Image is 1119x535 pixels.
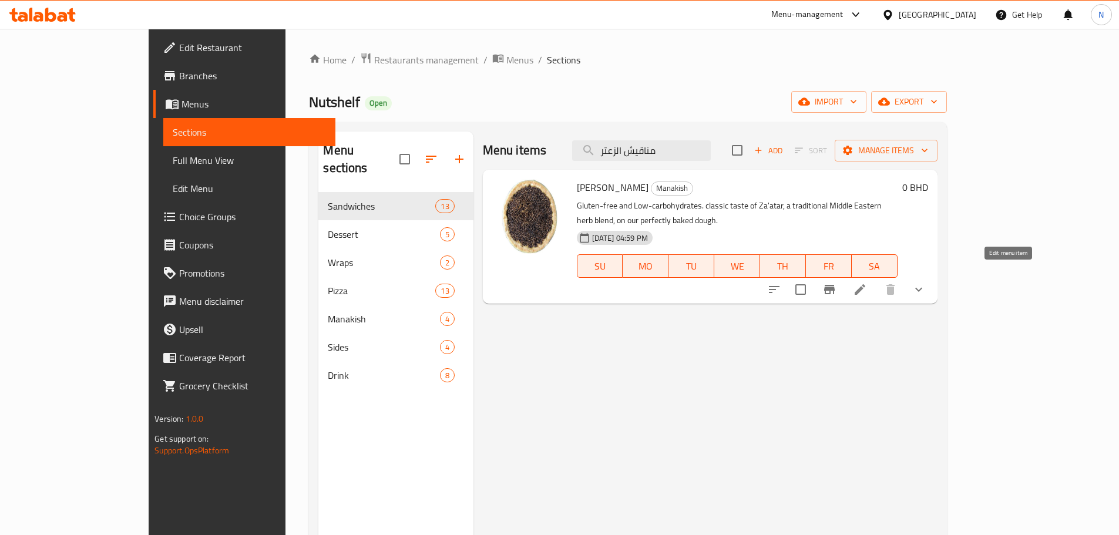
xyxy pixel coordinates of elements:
[318,277,473,305] div: Pizza13
[577,198,898,228] p: Gluten-free and Low-carbohydrates. classic taste of Za'atar, a traditional Middle Eastern herb bl...
[881,95,937,109] span: export
[436,285,453,297] span: 13
[844,143,928,158] span: Manage items
[441,257,454,268] span: 2
[547,53,580,67] span: Sections
[163,118,335,146] a: Sections
[440,312,455,326] div: items
[173,125,326,139] span: Sections
[750,142,787,160] button: Add
[577,254,623,278] button: SU
[440,368,455,382] div: items
[153,90,335,118] a: Menus
[153,231,335,259] a: Coupons
[787,142,835,160] span: Select section first
[765,258,801,275] span: TH
[492,52,533,68] a: Menus
[179,322,326,337] span: Upsell
[483,142,547,159] h2: Menu items
[440,255,455,270] div: items
[163,174,335,203] a: Edit Menu
[318,248,473,277] div: Wraps2
[163,146,335,174] a: Full Menu View
[154,431,209,446] span: Get support on:
[153,33,335,62] a: Edit Restaurant
[668,254,714,278] button: TU
[912,282,926,297] svg: Show Choices
[360,52,479,68] a: Restaurants management
[365,96,392,110] div: Open
[582,258,619,275] span: SU
[577,179,648,196] span: [PERSON_NAME]
[179,294,326,308] span: Menu disclaimer
[441,370,454,381] span: 8
[182,97,326,111] span: Menus
[328,227,439,241] span: Dessert
[871,91,947,113] button: export
[328,199,435,213] span: Sandwiches
[154,411,183,426] span: Version:
[435,199,454,213] div: items
[153,259,335,287] a: Promotions
[771,8,844,22] div: Menu-management
[788,277,813,302] span: Select to update
[179,238,326,252] span: Coupons
[750,142,787,160] span: Add item
[719,258,755,275] span: WE
[351,53,355,67] li: /
[441,342,454,353] span: 4
[318,305,473,333] div: Manakish4
[328,368,439,382] span: Drink
[436,201,453,212] span: 13
[328,255,439,270] span: Wraps
[154,443,229,458] a: Support.OpsPlatform
[801,95,857,109] span: import
[328,312,439,326] span: Manakish
[623,254,668,278] button: MO
[725,138,750,163] span: Select section
[365,98,392,108] span: Open
[905,275,933,304] button: show more
[173,181,326,196] span: Edit Menu
[811,258,847,275] span: FR
[417,145,445,173] span: Sort sections
[902,179,928,196] h6: 0 BHD
[318,192,473,220] div: Sandwiches13
[179,210,326,224] span: Choice Groups
[445,145,473,173] button: Add section
[318,361,473,389] div: Drink8
[309,52,946,68] nav: breadcrumb
[374,53,479,67] span: Restaurants management
[440,340,455,354] div: items
[791,91,866,113] button: import
[651,181,693,195] span: Manakish
[153,62,335,90] a: Branches
[752,144,784,157] span: Add
[483,53,488,67] li: /
[538,53,542,67] li: /
[852,254,898,278] button: SA
[179,379,326,393] span: Grocery Checklist
[815,275,844,304] button: Branch-specific-item
[318,187,473,394] nav: Menu sections
[441,314,454,325] span: 4
[328,340,439,354] span: Sides
[673,258,710,275] span: TU
[760,275,788,304] button: sort-choices
[441,229,454,240] span: 5
[179,351,326,365] span: Coverage Report
[328,284,435,298] div: Pizza
[318,333,473,361] div: Sides4
[323,142,399,177] h2: Menu sections
[153,372,335,400] a: Grocery Checklist
[179,266,326,280] span: Promotions
[651,181,693,196] div: Manakish
[806,254,852,278] button: FR
[627,258,664,275] span: MO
